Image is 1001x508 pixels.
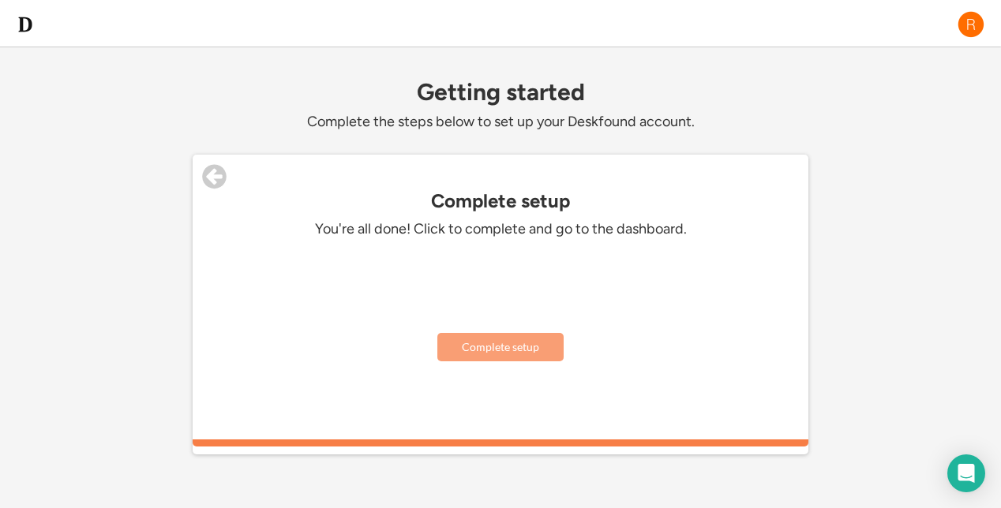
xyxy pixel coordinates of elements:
button: Complete setup [437,333,564,361]
div: Complete setup [193,190,808,212]
div: Getting started [193,79,808,105]
div: Open Intercom Messenger [947,454,985,492]
div: 100% [196,439,805,446]
img: R.png [957,10,985,39]
div: You're all done! Click to complete and go to the dashboard. [264,220,737,238]
img: d-whitebg.png [16,15,35,34]
div: Complete the steps below to set up your Deskfound account. [193,113,808,131]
